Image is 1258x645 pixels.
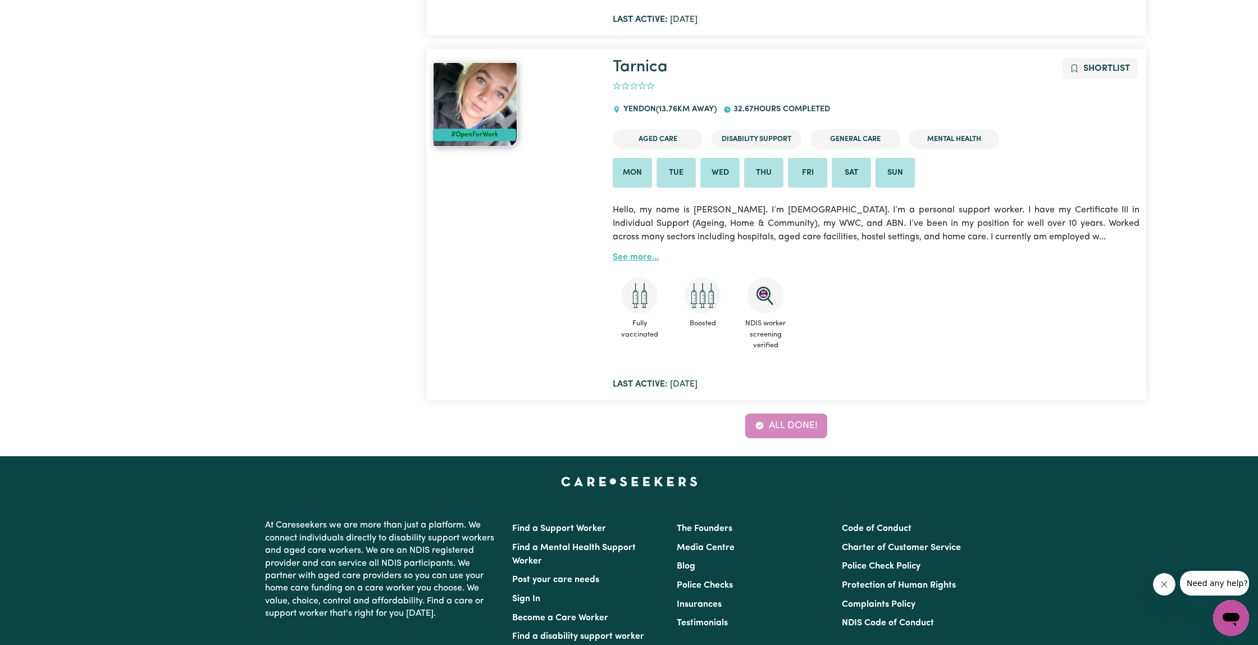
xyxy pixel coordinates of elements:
a: Post your care needs [512,575,599,584]
li: Mental Health [909,129,999,149]
li: Available on Mon [613,158,652,188]
img: Care and support worker has received 2 doses of COVID-19 vaccine [622,278,658,314]
a: Protection of Human Rights [842,581,956,590]
img: Care and support worker has received booster dose of COVID-19 vaccination [685,278,721,314]
iframe: Close message [1153,573,1175,596]
a: Charter of Customer Service [842,543,961,552]
a: Code of Conduct [842,524,911,533]
div: YENDON [613,94,723,125]
span: Fully vaccinated [613,314,667,344]
span: [DATE] [613,380,698,389]
li: Available on Sat [832,158,871,188]
span: [DATE] [613,15,698,24]
a: Testimonials [677,619,728,628]
a: Sign In [512,594,540,603]
li: Available on Sun [876,158,915,188]
iframe: Message from company [1180,571,1249,596]
a: The Founders [677,524,732,533]
a: Find a Support Worker [512,524,606,533]
a: Media Centre [677,543,735,552]
a: Police Checks [677,581,733,590]
a: Careseekers home page [561,476,698,485]
span: ( 13.76 km away) [656,105,717,113]
b: Last active: [613,380,668,389]
a: Insurances [677,600,722,609]
li: Available on Thu [744,158,783,188]
a: See more... [613,253,659,262]
li: Available on Tue [657,158,696,188]
a: NDIS Code of Conduct [842,619,934,628]
p: At Careseekers we are more than just a platform. We connect individuals directly to disability su... [265,515,499,624]
span: Boosted [676,314,730,333]
li: Aged Care [613,129,703,149]
a: Find a disability support worker [512,632,644,641]
p: Hello, my name is [PERSON_NAME]. I’m [DEMOGRAPHIC_DATA]. I’m a personal support worker. I have my... [613,197,1140,251]
iframe: Button to launch messaging window [1213,600,1249,636]
li: Disability Support [712,129,801,149]
img: NDIS Worker Screening Verified [747,278,783,314]
div: add rating by typing an integer from 0 to 5 or pressing arrow keys [613,80,655,93]
div: 32.67 hours completed [723,94,837,125]
li: Available on Fri [788,158,827,188]
li: Available on Wed [700,158,740,188]
img: View Tarnica's profile [433,62,517,147]
li: General Care [810,129,900,149]
div: #OpenForWork [433,129,516,141]
a: Police Check Policy [842,562,920,571]
a: Tarnica#OpenForWork [433,62,600,147]
span: Shortlist [1083,64,1130,73]
a: Become a Care Worker [512,614,608,623]
a: Tarnica [613,59,668,75]
a: Complaints Policy [842,600,915,609]
b: Last active: [613,15,668,24]
button: Add to shortlist [1063,58,1137,79]
span: NDIS worker screening verified [739,314,792,355]
a: Blog [677,562,695,571]
a: Find a Mental Health Support Worker [512,543,636,566]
